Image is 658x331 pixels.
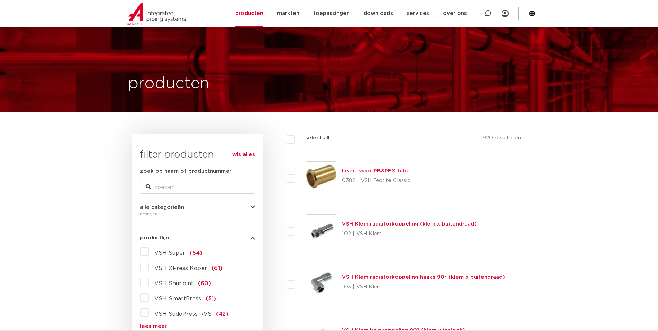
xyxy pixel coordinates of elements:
label: select all [295,134,330,142]
img: Thumbnail for VSH Klem radiatorkoppeling haaks 90° (klem x buitendraad) [306,268,336,298]
button: productlijn [140,235,255,240]
span: (64) [190,250,202,256]
a: VSH Klem radiatorkoppeling haaks 90° (klem x buitendraad) [342,274,505,280]
p: 103 | VSH Klem [342,281,505,292]
span: (60) [198,281,211,286]
p: 0382 | VSH Tectite Classic [342,175,410,186]
div: fittingen [140,210,255,218]
span: VSH Super [154,250,185,256]
span: VSH XPress Koper [154,265,207,271]
h3: filter producten [140,148,255,162]
p: 102 | VSH Klem [342,228,477,239]
img: Thumbnail for Insert voor PB&PEX tube [306,162,336,192]
img: Thumbnail for VSH Klem radiatorkoppeling (klem x buitendraad) [306,215,336,245]
span: VSH Shurjoint [154,281,194,286]
label: zoek op naam of productnummer [140,167,231,176]
a: VSH Klem radiatorkoppeling (klem x buitendraad) [342,221,477,227]
span: VSH SudoPress RVS [154,311,212,317]
p: 920 resultaten [482,134,521,145]
button: alle categorieën [140,205,255,210]
span: (51) [206,296,216,302]
a: wis alles [232,151,255,159]
span: alle categorieën [140,205,184,210]
a: lees meer [140,324,255,329]
a: Insert voor PB&PEX tube [342,168,410,173]
h1: producten [128,73,210,95]
span: (42) [216,311,228,317]
input: zoeken [140,181,255,194]
span: (61) [212,265,222,271]
span: VSH SmartPress [154,296,201,302]
span: productlijn [140,235,169,240]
